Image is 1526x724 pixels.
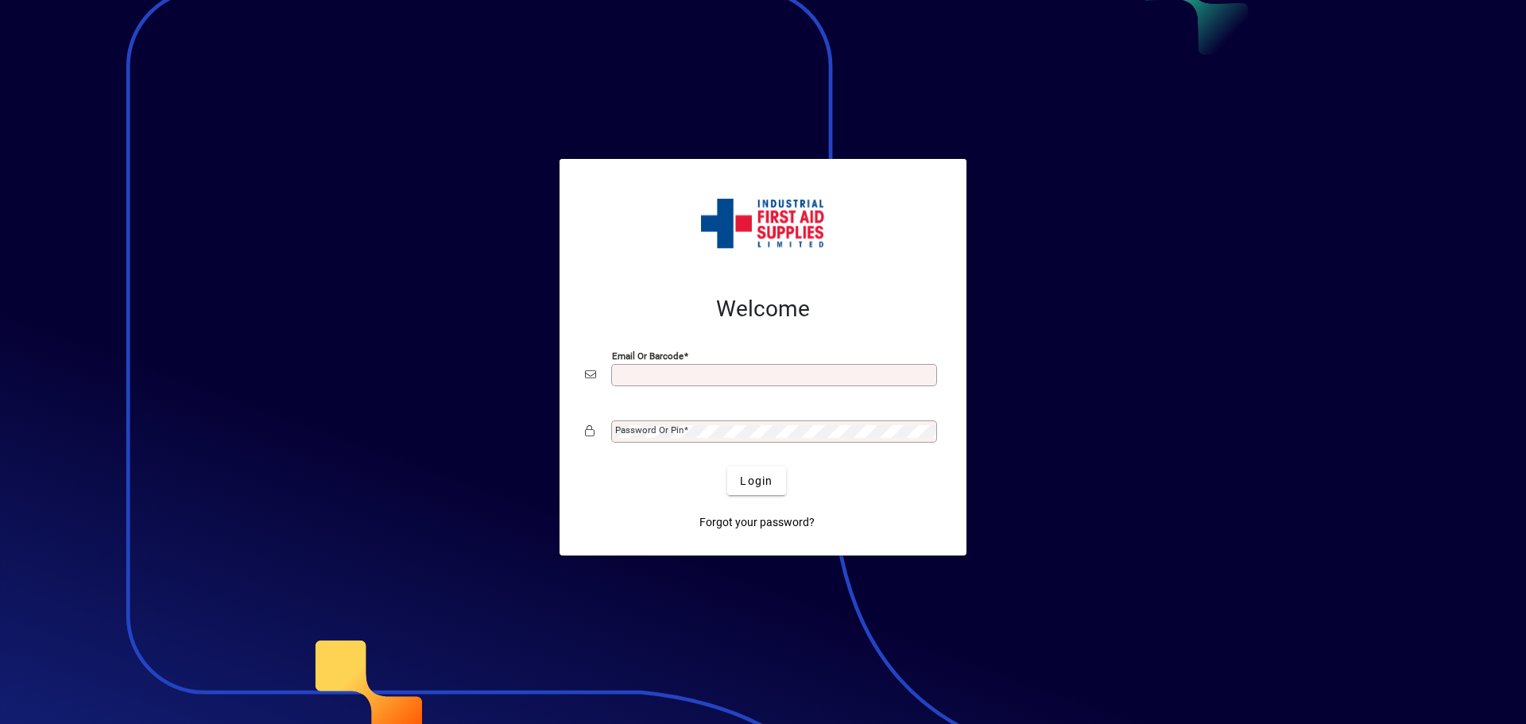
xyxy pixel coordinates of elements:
span: Login [740,473,773,490]
span: Forgot your password? [699,514,815,531]
mat-label: Email or Barcode [612,350,684,362]
a: Forgot your password? [693,508,821,536]
h2: Welcome [585,296,941,323]
button: Login [727,467,785,495]
mat-label: Password or Pin [615,424,684,436]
